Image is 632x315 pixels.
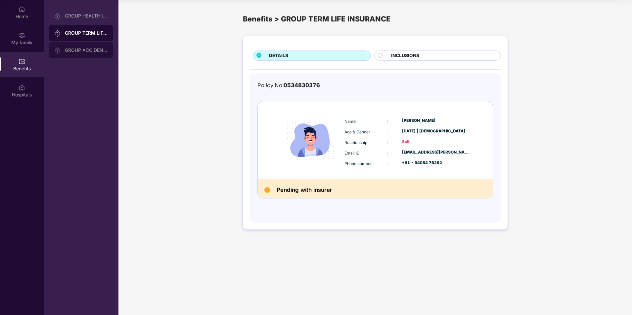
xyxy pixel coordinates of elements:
[243,13,508,24] div: Benefits > GROUP TERM LIFE INSURANCE
[386,118,388,124] span: :
[19,84,25,91] img: svg+xml;base64,PHN2ZyBpZD0iSG9zcGl0YWxzIiB4bWxucz0iaHR0cDovL3d3dy53My5vcmcvMjAwMC9zdmciIHdpZHRoPS...
[344,129,370,134] span: Age & Gender
[344,151,360,156] span: Email ID
[344,140,367,145] span: Relationship
[386,160,388,166] span: :
[257,81,320,89] div: Policy No:
[386,150,388,156] span: :
[264,187,270,193] img: Pending
[344,119,356,124] span: Name
[386,129,388,134] span: :
[391,52,419,59] span: INCLUSIONS
[344,161,372,166] span: Phone number
[277,185,332,195] h2: Pending with insurer
[65,48,108,53] div: GROUP ACCIDENTAL INSURANCE
[19,58,25,65] img: svg+xml;base64,PHN2ZyBpZD0iQmVuZWZpdHMiIHhtbG5zPSJodHRwOi8vd3d3LnczLm9yZy8yMDAwL3N2ZyIgd2lkdGg9Ij...
[54,47,61,54] img: svg+xml;base64,PHN2ZyB3aWR0aD0iMjAiIGhlaWdodD0iMjAiIHZpZXdCb3g9IjAgMCAyMCAyMCIgZmlsbD0ibm9uZSIgeG...
[65,13,108,18] div: GROUP HEALTH INSURANCE
[269,52,288,59] span: DETAILS
[278,108,342,172] img: icon
[19,32,25,39] img: svg+xml;base64,PHN2ZyB3aWR0aD0iMjAiIGhlaWdodD0iMjAiIHZpZXdCb3g9IjAgMCAyMCAyMCIgZmlsbD0ibm9uZSIgeG...
[402,149,470,156] div: [EMAIL_ADDRESS][PERSON_NAME][DOMAIN_NAME]
[54,13,61,19] img: svg+xml;base64,PHN2ZyB3aWR0aD0iMjAiIGhlaWdodD0iMjAiIHZpZXdCb3g9IjAgMCAyMCAyMCIgZmlsbD0ibm9uZSIgeG...
[65,30,108,36] div: GROUP TERM LIFE INSURANCE
[402,118,470,124] div: [PERSON_NAME]
[284,82,320,88] span: 0534830376
[402,160,470,166] div: +91 - 94054 76292
[54,30,61,37] img: svg+xml;base64,PHN2ZyB3aWR0aD0iMjAiIGhlaWdodD0iMjAiIHZpZXdCb3g9IjAgMCAyMCAyMCIgZmlsbD0ibm9uZSIgeG...
[402,139,470,145] div: Self
[19,6,25,13] img: svg+xml;base64,PHN2ZyBpZD0iSG9tZSIgeG1sbnM9Imh0dHA6Ly93d3cudzMub3JnLzIwMDAvc3ZnIiB3aWR0aD0iMjAiIG...
[402,128,470,134] div: [DATE] | [DEMOGRAPHIC_DATA]
[386,139,388,145] span: :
